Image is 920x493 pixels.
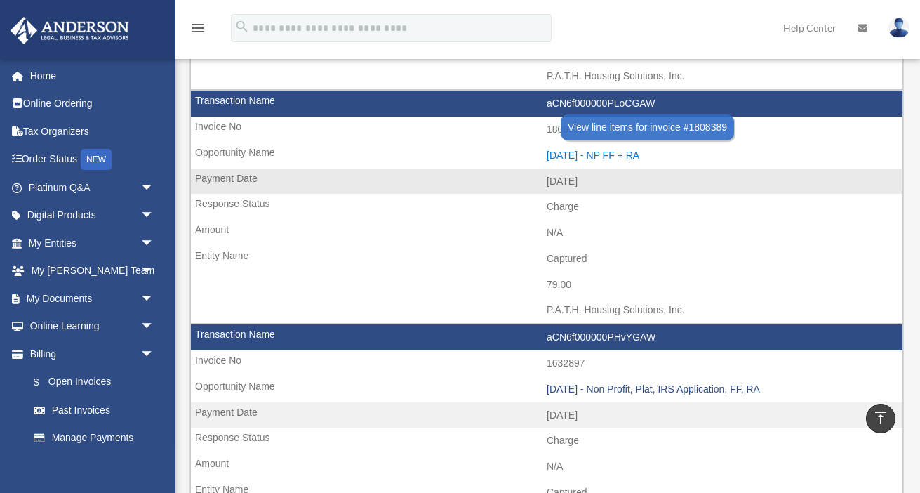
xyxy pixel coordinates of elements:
[140,202,168,230] span: arrow_drop_down
[191,91,902,117] td: aCN6f000000PLoCGAW
[191,272,902,298] td: 79.00
[191,324,902,351] td: aCN6f000000PHvYGAW
[866,404,895,433] a: vertical_align_top
[10,173,175,202] a: Platinum Q&Aarrow_drop_down
[20,424,175,452] a: Manage Payments
[6,17,133,44] img: Anderson Advisors Platinum Portal
[81,149,112,170] div: NEW
[872,409,889,426] i: vertical_align_top
[547,383,895,395] div: [DATE] - Non Profit, Plat, IRS Application, FF, RA
[191,428,902,454] td: Charge
[20,396,168,424] a: Past Invoices
[547,150,895,162] div: [DATE] - NP FF + RA
[10,340,175,368] a: Billingarrow_drop_down
[10,229,175,257] a: My Entitiesarrow_drop_down
[10,257,175,285] a: My [PERSON_NAME] Teamarrow_drop_down
[140,229,168,258] span: arrow_drop_down
[189,25,206,37] a: menu
[140,173,168,202] span: arrow_drop_down
[191,220,902,246] td: N/A
[140,340,168,369] span: arrow_drop_down
[10,284,175,313] a: My Documentsarrow_drop_down
[189,20,206,37] i: menu
[140,313,168,341] span: arrow_drop_down
[191,169,902,195] td: [DATE]
[191,350,902,377] td: 1632897
[41,374,48,391] span: $
[10,145,175,174] a: Order StatusNEW
[191,63,902,90] td: P.A.T.H. Housing Solutions, Inc.
[140,284,168,313] span: arrow_drop_down
[234,19,250,34] i: search
[888,18,909,38] img: User Pic
[10,202,175,230] a: Digital Productsarrow_drop_down
[10,117,175,145] a: Tax Organizers
[191,117,902,143] td: 1808389
[10,90,175,118] a: Online Ordering
[191,297,902,324] td: P.A.T.H. Housing Solutions, Inc.
[191,454,902,480] td: N/A
[20,368,175,397] a: $Open Invoices
[191,402,902,429] td: [DATE]
[10,313,175,341] a: Online Learningarrow_drop_down
[140,257,168,286] span: arrow_drop_down
[191,194,902,221] td: Charge
[10,62,175,90] a: Home
[191,246,902,272] td: Captured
